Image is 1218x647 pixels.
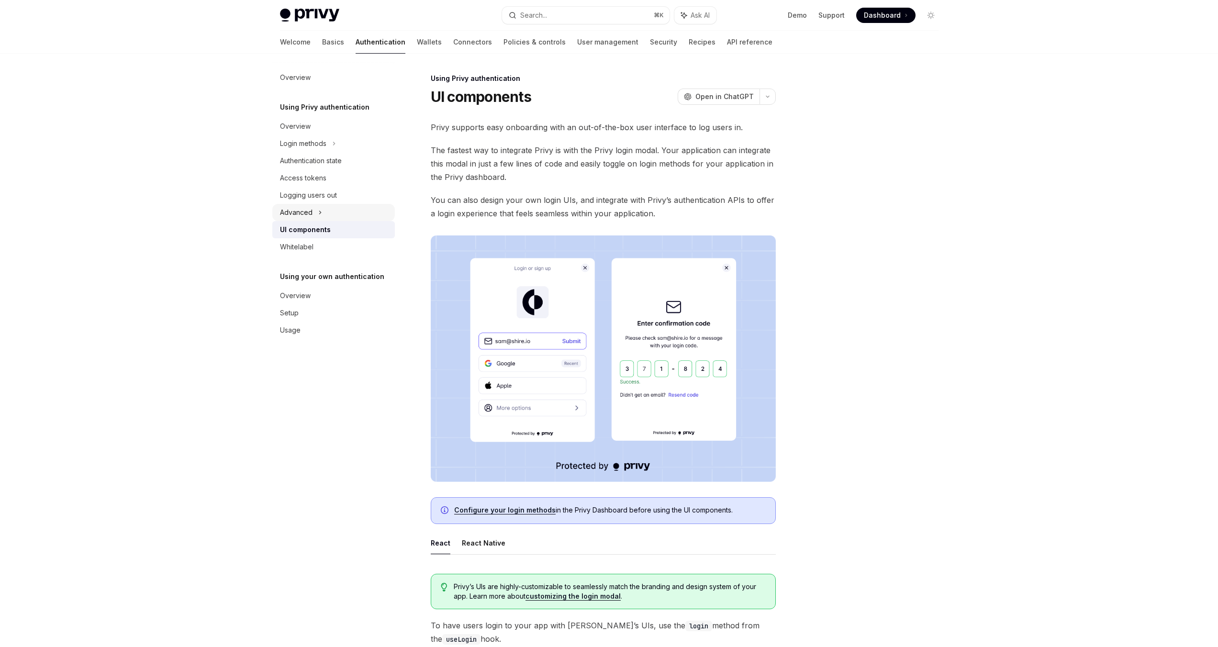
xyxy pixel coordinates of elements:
a: Dashboard [856,8,916,23]
div: Usage [280,324,301,336]
div: Setup [280,307,299,319]
div: Advanced [280,207,313,218]
code: useLogin [442,634,480,645]
button: Open in ChatGPT [678,89,760,105]
div: Whitelabel [280,241,313,253]
a: Overview [272,118,395,135]
div: Using Privy authentication [431,74,776,83]
div: Logging users out [280,190,337,201]
a: User management [577,31,638,54]
h1: UI components [431,88,531,105]
svg: Tip [441,583,447,591]
a: Demo [788,11,807,20]
div: Access tokens [280,172,326,184]
a: UI components [272,221,395,238]
span: ⌘ K [654,11,664,19]
h5: Using Privy authentication [280,101,369,113]
span: To have users login to your app with [PERSON_NAME]’s UIs, use the method from the hook. [431,619,776,646]
img: images/Onboard.png [431,235,776,482]
a: Connectors [453,31,492,54]
span: Ask AI [691,11,710,20]
div: Overview [280,290,311,301]
button: React Native [462,532,505,554]
div: Authentication state [280,155,342,167]
div: UI components [280,224,331,235]
span: You can also design your own login UIs, and integrate with Privy’s authentication APIs to offer a... [431,193,776,220]
a: Welcome [280,31,311,54]
span: Privy supports easy onboarding with an out-of-the-box user interface to log users in. [431,121,776,134]
div: Login methods [280,138,326,149]
span: in the Privy Dashboard before using the UI components. [454,505,766,515]
button: Toggle dark mode [923,8,939,23]
a: Authentication state [272,152,395,169]
button: Search...⌘K [502,7,670,24]
a: Wallets [417,31,442,54]
button: React [431,532,450,554]
div: Overview [280,72,311,83]
a: Usage [272,322,395,339]
a: Overview [272,287,395,304]
a: Configure your login methods [454,506,556,514]
a: Recipes [689,31,715,54]
a: Access tokens [272,169,395,187]
a: Policies & controls [503,31,566,54]
span: Dashboard [864,11,901,20]
button: Ask AI [674,7,716,24]
a: Security [650,31,677,54]
a: Overview [272,69,395,86]
a: Authentication [356,31,405,54]
h5: Using your own authentication [280,271,384,282]
a: Logging users out [272,187,395,204]
code: login [685,621,712,631]
a: Setup [272,304,395,322]
span: Privy’s UIs are highly-customizable to seamlessly match the branding and design system of your ap... [454,582,765,601]
a: API reference [727,31,772,54]
a: Basics [322,31,344,54]
span: The fastest way to integrate Privy is with the Privy login modal. Your application can integrate ... [431,144,776,184]
svg: Info [441,506,450,516]
span: Open in ChatGPT [695,92,754,101]
img: light logo [280,9,339,22]
a: Whitelabel [272,238,395,256]
a: Support [818,11,845,20]
div: Search... [520,10,547,21]
a: customizing the login modal [525,592,621,601]
div: Overview [280,121,311,132]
